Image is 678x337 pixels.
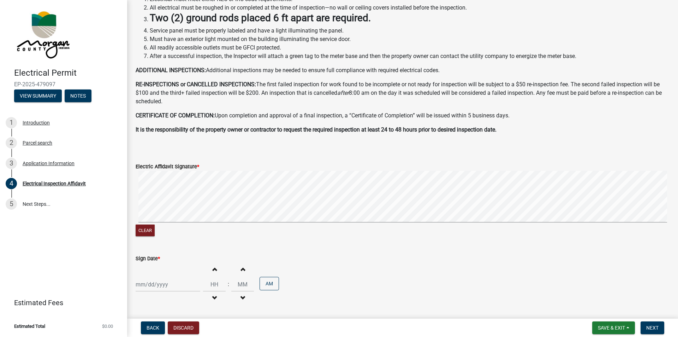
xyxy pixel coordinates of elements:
label: Sign Date [136,256,160,261]
div: Electrical Inspection Affidavit [23,181,86,186]
button: AM [260,277,279,290]
button: View Summary [14,89,62,102]
label: Electric Affidavit Signature [136,164,199,169]
button: Notes [65,89,91,102]
strong: Two (2) ground rods placed 6 ft apart are required. [150,12,371,24]
p: Upon completion and approval of a final inspection, a “Certificate of Completion” will be issued ... [136,111,670,120]
input: Minutes [231,277,254,292]
span: Estimated Total [14,324,45,329]
li: Service panel must be properly labeled and have a light illuminating the panel. [150,27,670,35]
p: The first failed inspection for work found to be incomplete or not ready for inspection will be s... [136,80,670,106]
button: Clear [136,225,155,236]
button: Save & Exit [592,321,635,334]
button: Next [641,321,664,334]
span: Save & Exit [598,325,625,331]
div: 1 [6,117,17,128]
span: EP-2025-479097 [14,81,113,88]
wm-modal-confirm: Notes [65,93,91,99]
span: Next [646,325,659,331]
strong: It is the responsibility of the property owner or contractor to request the required inspection a... [136,126,496,133]
li: Must have an exterior light mounted on the building illuminating the service door. [150,35,670,43]
strong: CERTIFICATE OF COMPLETION: [136,112,215,119]
strong: RE-INSPECTIONS or CANCELLED INSPECTIONS: [136,81,256,88]
li: After a successful inspection, the Inspector will attach a green tag to the meter base and then t... [150,52,670,60]
img: Morgan County, Indiana [14,7,71,60]
div: 3 [6,158,17,169]
div: 5 [6,198,17,210]
h4: Electrical Permit [14,68,121,78]
wm-modal-confirm: Summary [14,93,62,99]
input: Hours [203,277,226,292]
li: All readily accessible outlets must be GFCI protected. [150,43,670,52]
input: mm/dd/yyyy [136,277,200,292]
li: All electrical must be roughed in or completed at the time of inspection—no wall or ceiling cover... [150,4,670,12]
div: : [226,280,231,289]
span: $0.00 [102,324,113,329]
p: Additional inspections may be needed to ensure full compliance with required electrical codes. [136,66,670,75]
span: Back [147,325,159,331]
div: Application Information [23,161,75,166]
button: Back [141,321,165,334]
a: Estimated Fees [6,296,116,310]
button: Discard [168,321,199,334]
div: 4 [6,178,17,189]
div: 2 [6,137,17,149]
div: Introduction [23,120,50,125]
strong: ADDITIONAL INSPECTIONS: [136,67,206,74]
i: after [337,89,349,96]
div: Parcel search [23,140,52,145]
